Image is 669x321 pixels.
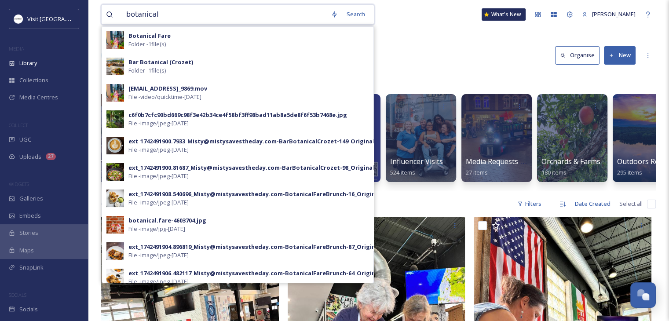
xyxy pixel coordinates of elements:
span: Media Requests [Phone Transfer] TO BE SORTED [466,157,629,166]
span: Orchards & Farms [541,157,600,166]
span: Maps [19,246,34,255]
div: ext_1742491906.482117_Misty@mistysavestheday.com-BotanicalFareBrunch-64_Original.jpeg [128,269,395,277]
a: What's New [482,8,526,21]
span: Select all [619,200,643,208]
span: Uploads [19,153,41,161]
span: Folder - 1 file(s) [128,66,166,75]
img: f9568673-7c06-4725-ad00-73f8ea2e7693.jpg [106,190,124,207]
a: [PERSON_NAME] [578,6,640,23]
div: ext_1742491900.7933_Misty@mistysavestheday.com-BarBotanicalCrozet-149_Original.jpeg [128,137,389,146]
span: MEDIA [9,45,24,52]
span: Visit [GEOGRAPHIC_DATA] [27,15,95,23]
div: Date Created [570,195,615,212]
span: Media Centres [19,93,58,102]
span: 295 items [617,168,642,176]
img: c6f0b7cfc90bd669c98f3e42b34ce4f58bf3ff98bad11ab8a5de8f6f53b7468e.jpg [106,110,124,128]
span: 699 file s [101,200,122,208]
div: [EMAIL_ADDRESS]_9869.mov [128,84,207,93]
span: File - image/jpeg - [DATE] [128,146,189,154]
img: toastswiththeyosts-18233323174212392.jpeg [106,58,124,75]
div: ext_1742491904.896819_Misty@mistysavestheday.com-BotanicalFareBrunch-87_Original.jpeg [128,243,395,251]
span: File - image/jpg - [DATE] [128,225,185,233]
a: Influencer Visits524 items [390,157,443,176]
img: a0b90529-c42b-40f6-949c-e3d57717f4a8.jpg [106,137,124,154]
span: SOCIALS [9,292,26,298]
button: Open Chat [630,282,656,308]
img: 00c73318-3658-42cc-bf9f-863c5f65087b.jpg [106,216,124,233]
div: 27 [46,153,56,160]
span: Stories [19,229,38,237]
a: Orchards & Farms180 items [541,157,600,176]
img: 868bad49-3641-46ca-9a7c-02024270fe67.jpg [106,163,124,181]
span: WIDGETS [9,181,29,187]
div: ext_1742491908.540696_Misty@mistysavestheday.com-BotanicalFareBrunch-16_Original.jpeg [128,190,395,198]
span: File - image/jpeg - [DATE] [128,277,189,286]
span: 180 items [541,168,567,176]
div: Search [342,6,369,23]
span: File - video/quicktime - [DATE] [128,93,201,101]
span: Collections [19,76,48,84]
span: Galleries [19,194,43,203]
span: File - image/jpeg - [DATE] [128,251,189,259]
span: File - image/jpeg - [DATE] [128,119,189,128]
div: c6f0b7cfc90bd669c98f3e42b34ce4f58bf3ff98bad11ab8a5de8f6f53b7468e.jpg [128,111,347,119]
span: Folder - 1 file(s) [128,40,166,48]
img: b02bdce1-ae09-4aff-92e3-95e83413ff3a.jpg [106,31,124,49]
div: botanical.fare-4603704.jpg [128,216,206,225]
span: File - image/jpeg - [DATE] [128,198,189,207]
div: Filters [513,195,546,212]
strong: Bar Botanical (Crozet) [128,58,193,66]
img: 3a48909d-178b-43d5-8545-d6625e869fde.jpg [106,269,124,286]
img: a9d13e7f-291d-496a-b526-b18f8733bff2.jpg [106,242,124,260]
span: COLLECT [9,122,28,128]
span: Influencer Visits [390,157,443,166]
span: Embeds [19,212,41,220]
div: ext_1742491900.81687_Misty@mistysavestheday.com-BarBotanicalCrozet-98_Original.jpeg [128,164,389,172]
strong: Botanical Fare [128,32,171,40]
img: b02bdce1-ae09-4aff-92e3-95e83413ff3a.jpg [106,84,124,102]
span: Socials [19,305,38,314]
span: 27 items [466,168,488,176]
input: Search your library [122,5,326,24]
img: Circle%20Logo.png [14,15,23,23]
span: UGC [19,135,31,144]
button: Organise [555,46,600,64]
span: Library [19,59,37,67]
span: SnapLink [19,263,44,272]
span: 524 items [390,168,415,176]
span: File - image/jpeg - [DATE] [128,172,189,180]
span: [PERSON_NAME] [592,10,636,18]
button: New [604,46,636,64]
a: Media Requests [Phone Transfer] TO BE SORTED27 items [466,157,629,176]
